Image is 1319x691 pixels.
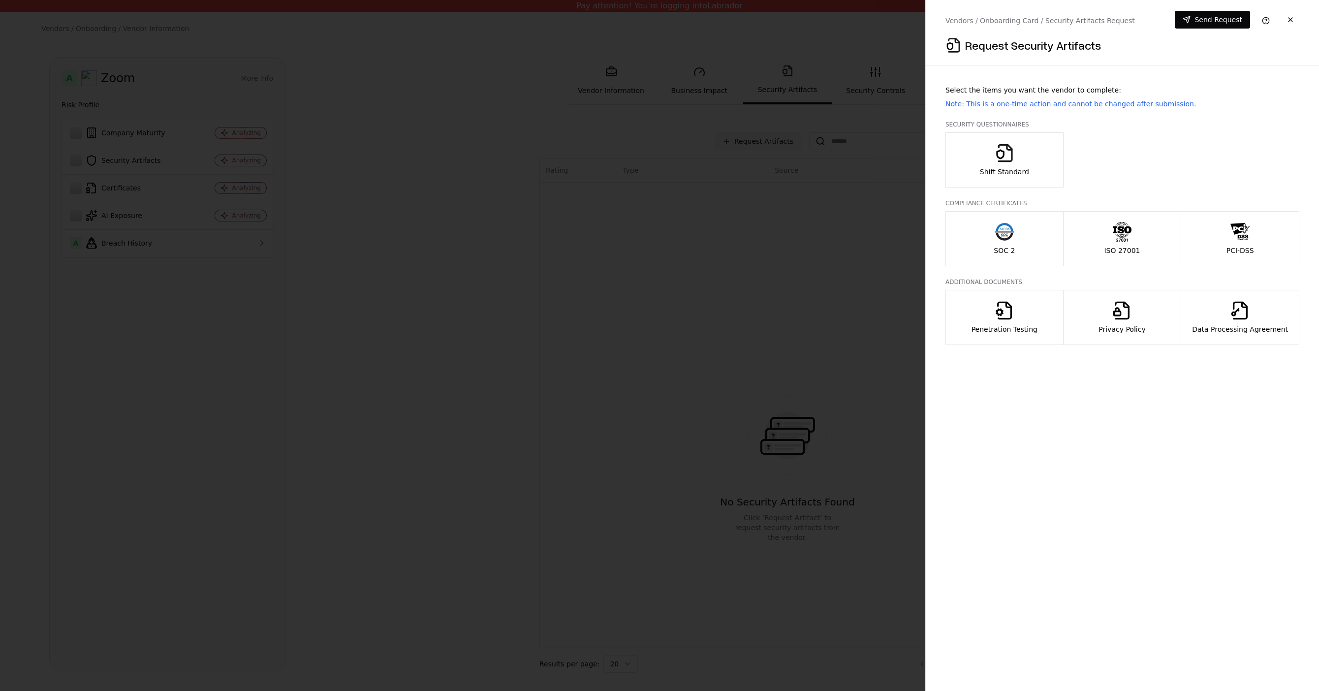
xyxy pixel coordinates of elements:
p: Request Security Artifacts [965,37,1101,53]
button: Data Processing Agreement [1181,290,1299,345]
p: Vendors / Onboarding Card / Security Artifacts Request [945,16,1135,26]
p: Shift Standard [980,167,1029,177]
button: Penetration Testing [945,290,1064,345]
p: Penetration Testing [972,324,1037,334]
button: PCI-DSS [1181,211,1299,266]
p: Additional Documents [945,278,1299,286]
button: Privacy Policy [1063,290,1182,345]
p: Security Questionnaires [945,121,1299,128]
button: ISO 27001 [1063,211,1182,266]
p: Compliance Certificates [945,199,1299,207]
p: SOC 2 [994,246,1015,255]
p: PCI-DSS [1226,246,1254,255]
p: Data Processing Agreement [1192,324,1288,334]
button: SOC 2 [945,211,1064,266]
p: ISO 27001 [1104,246,1140,255]
p: Privacy Policy [1099,324,1145,334]
button: Shift Standard [945,132,1064,188]
p: Note: This is a one-time action and cannot be changed after submission. [945,99,1299,109]
p: Select the items you want the vendor to complete: [945,85,1299,95]
button: Send Request [1175,11,1250,29]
